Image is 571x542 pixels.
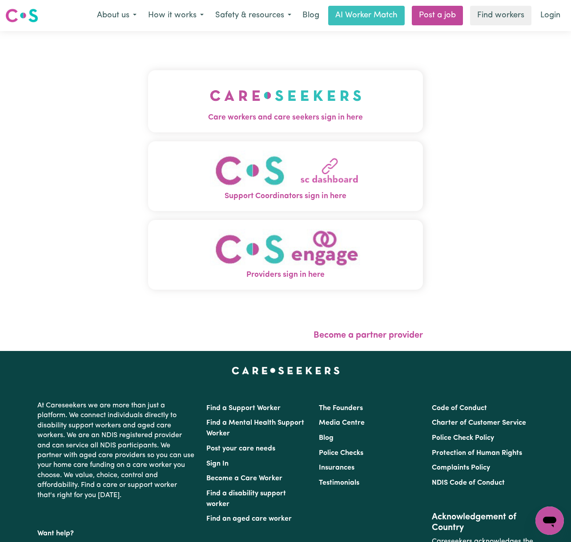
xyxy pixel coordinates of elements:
[206,490,286,508] a: Find a disability support worker
[209,6,297,25] button: Safety & resources
[148,269,423,281] span: Providers sign in here
[319,450,363,457] a: Police Checks
[319,464,354,471] a: Insurances
[535,506,564,535] iframe: Button to launch messaging window
[206,515,292,522] a: Find an aged care worker
[432,450,522,457] a: Protection of Human Rights
[91,6,142,25] button: About us
[148,70,423,132] button: Care workers and care seekers sign in here
[432,405,487,412] a: Code of Conduct
[328,6,405,25] a: AI Worker Match
[314,331,423,340] a: Become a partner provider
[297,6,325,25] a: Blog
[319,405,363,412] a: The Founders
[432,464,490,471] a: Complaints Policy
[432,512,534,533] h2: Acknowledgement of Country
[148,191,423,202] span: Support Coordinators sign in here
[37,525,196,538] p: Want help?
[319,419,365,426] a: Media Centre
[142,6,209,25] button: How it works
[5,5,38,26] a: Careseekers logo
[206,405,281,412] a: Find a Support Worker
[206,419,304,437] a: Find a Mental Health Support Worker
[432,434,494,442] a: Police Check Policy
[535,6,566,25] a: Login
[37,397,196,504] p: At Careseekers we are more than just a platform. We connect individuals directly to disability su...
[232,367,340,374] a: Careseekers home page
[470,6,531,25] a: Find workers
[148,220,423,290] button: Providers sign in here
[206,445,275,452] a: Post your care needs
[206,460,229,467] a: Sign In
[432,479,505,486] a: NDIS Code of Conduct
[5,8,38,24] img: Careseekers logo
[148,112,423,124] span: Care workers and care seekers sign in here
[412,6,463,25] a: Post a job
[432,419,526,426] a: Charter of Customer Service
[148,141,423,211] button: Support Coordinators sign in here
[319,434,334,442] a: Blog
[206,475,282,482] a: Become a Care Worker
[319,479,359,486] a: Testimonials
